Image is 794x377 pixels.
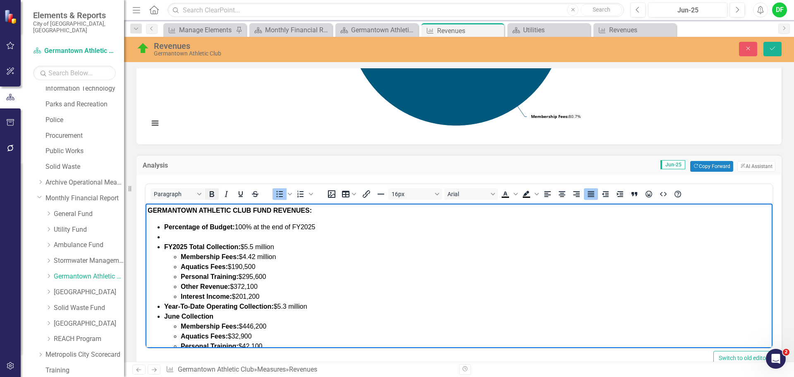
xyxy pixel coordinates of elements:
[609,25,674,35] div: Revenues
[45,146,124,156] a: Public Works
[151,188,204,200] button: Block Paragraph
[351,25,416,35] div: Germantown Athletic Club
[179,25,234,35] div: Manage Elements
[325,188,339,200] button: Insert image
[4,9,19,24] img: ClearPoint Strategy
[33,46,116,56] a: Germantown Athletic Club
[251,25,330,35] a: Monthly Financial Report
[54,288,124,297] a: [GEOGRAPHIC_DATA]
[167,3,624,17] input: Search ClearPoint...
[33,10,116,20] span: Elements & Reports
[45,131,124,141] a: Procurement
[642,188,656,200] button: Emojis
[35,139,93,146] strong: Personal Training:
[54,319,124,329] a: [GEOGRAPHIC_DATA]
[555,188,569,200] button: Align center
[374,188,388,200] button: Horizontal line
[531,113,569,119] tspan: Membership Fees:
[45,366,124,375] a: Training
[713,351,773,365] button: Switch to old editor
[584,188,598,200] button: Justify
[166,365,453,375] div: » »
[45,100,124,109] a: Parks and Recreation
[598,188,612,200] button: Decrease indent
[143,162,256,169] h3: Analysis
[660,160,685,169] span: Jun-25
[154,191,194,197] span: Paragraph
[651,5,725,15] div: Jun-25
[219,188,233,200] button: Italic
[498,188,519,200] div: Text color Black
[154,41,498,50] div: Revenues
[392,191,432,197] span: 16px
[648,2,727,17] button: Jun-25
[289,365,317,373] div: Revenues
[444,188,498,200] button: Font Arial
[45,84,124,94] a: Information Technology
[149,118,161,129] button: View chart menu, Chart
[54,272,124,281] a: Germantown Athletic Club
[54,303,124,313] a: Solid Waste Fund
[54,256,124,266] a: Stormwater Management Fund
[294,188,314,200] div: Numbered list
[165,25,234,35] a: Manage Elements
[45,115,124,125] a: Police
[690,161,733,172] button: Copy Forward
[45,178,124,187] a: Archive Operational Measures
[33,20,116,34] small: City of [GEOGRAPHIC_DATA], [GEOGRAPHIC_DATA]
[54,334,124,344] a: REACH Program
[523,25,588,35] div: Utilities
[265,25,330,35] div: Monthly Financial Report
[205,188,219,200] button: Bold
[35,139,117,146] span: $42,100
[613,188,627,200] button: Increase indent
[234,188,248,200] button: Underline
[248,188,262,200] button: Strikethrough
[737,161,775,172] button: AI Assistant
[337,25,416,35] a: Germantown Athletic Club
[656,188,670,200] button: HTML Editor
[783,349,789,355] span: 2
[45,350,124,360] a: Metropolis City Scorecard
[531,113,581,119] text: 80.7%
[581,4,622,16] button: Search
[388,188,442,200] button: Font size 16px
[339,188,359,200] button: Table
[45,194,124,203] a: Monthly Financial Report
[146,204,772,348] iframe: Rich Text Area
[257,365,286,373] a: Measures
[437,26,502,36] div: Revenues
[447,191,488,197] span: Arial
[593,6,610,13] span: Search
[45,162,124,172] a: Solid Waste
[569,188,584,200] button: Align right
[178,365,254,373] a: Germantown Athletic Club
[772,2,787,17] button: DF
[509,25,588,35] a: Utilities
[154,50,498,57] div: Germantown Athletic Club
[595,25,674,35] a: Revenues
[54,240,124,250] a: Ambulance Fund
[671,188,685,200] button: Help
